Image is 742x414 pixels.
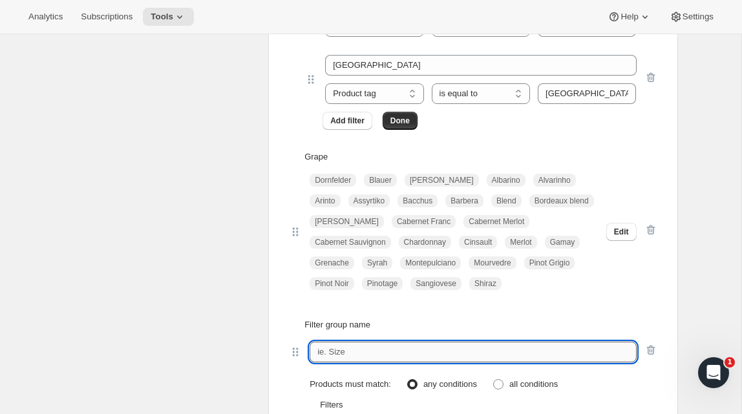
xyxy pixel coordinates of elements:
[510,237,531,247] span: Merlot
[535,196,589,206] span: Bordeaux blend
[315,216,379,227] span: [PERSON_NAME]
[725,357,735,367] span: 1
[315,175,351,185] span: Dornfelder
[28,12,63,22] span: Analytics
[383,112,418,130] button: Done
[325,55,636,76] input: ie. Small
[354,196,385,206] span: Assyrtiko
[310,378,391,391] p: Products must match:
[151,12,173,22] span: Tools
[538,175,571,185] span: Alvarinho
[474,278,496,289] span: Shiraz
[683,12,714,22] span: Settings
[606,223,637,241] button: Edit
[304,150,657,163] p: Grape
[320,400,343,409] label: Filters
[450,196,478,206] span: Barbera
[474,258,511,268] span: Mourvedre
[416,278,456,289] span: Sangiovese
[469,216,524,227] span: Cabernet Merlot
[509,379,558,389] span: all conditions
[492,175,520,185] span: Albarino
[21,8,70,26] button: Analytics
[304,318,657,331] label: Filter group name
[323,112,372,130] button: Add filter
[397,216,450,227] span: Cabernet Franc
[529,258,570,268] span: Pinot Grigio
[369,175,392,185] span: Blauer
[464,237,492,247] span: Cinsault
[423,379,477,389] span: any conditions
[698,357,729,388] iframe: Intercom live chat
[662,8,721,26] button: Settings
[614,227,629,237] span: Edit
[81,12,132,22] span: Subscriptions
[367,258,387,268] span: Syrah
[404,237,446,247] span: Chardonnay
[620,12,638,22] span: Help
[310,342,636,362] input: ie. Size
[315,258,349,268] span: Grenache
[315,237,385,247] span: Cabernet Sauvignon
[143,8,194,26] button: Tools
[315,278,349,289] span: Pinot Noir
[367,278,397,289] span: Pinotage
[550,237,575,247] span: Gamay
[315,196,335,206] span: Arinto
[496,196,516,206] span: Blend
[600,8,659,26] button: Help
[73,8,140,26] button: Subscriptions
[390,116,410,126] span: Done
[403,196,432,206] span: Bacchus
[330,116,365,126] span: Add filter
[410,175,474,185] span: [PERSON_NAME]
[405,258,456,268] span: Montepulciano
